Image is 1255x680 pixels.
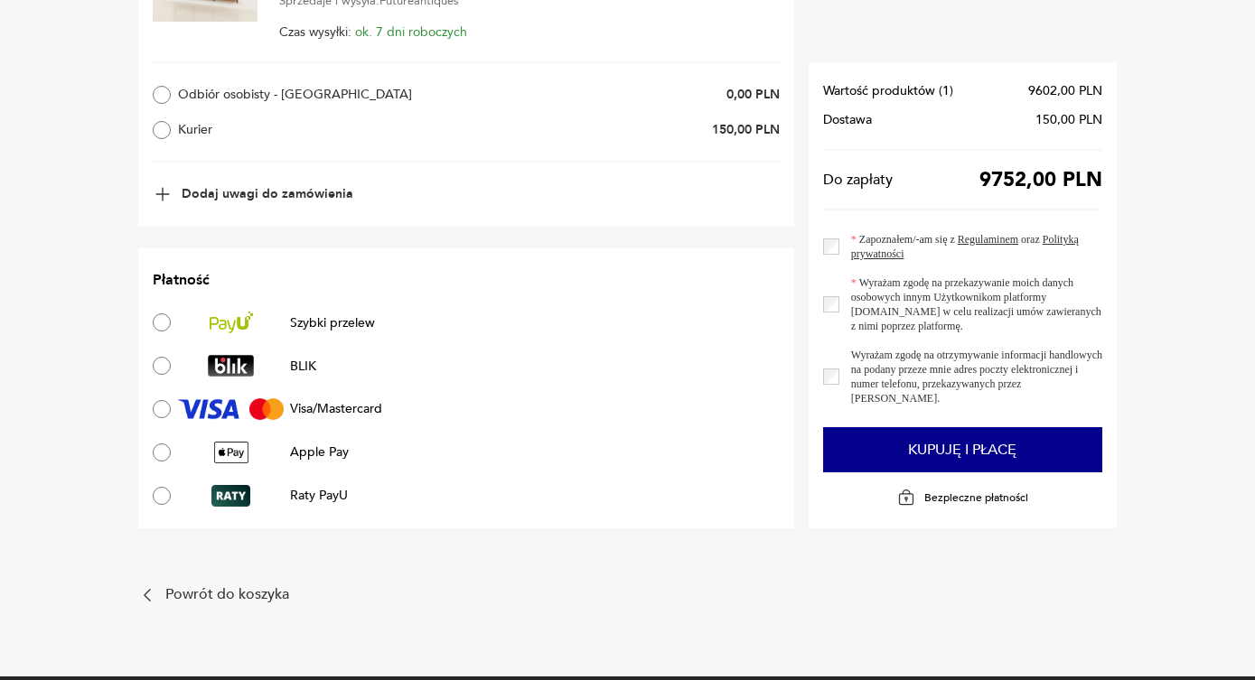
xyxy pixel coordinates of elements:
label: Zapoznałem/-am się z oraz [839,232,1102,261]
button: Dodaj uwagi do zamówienia [153,184,353,204]
p: Bezpieczne płatności [924,490,1028,505]
span: Wartość produktów ( 1 ) [823,84,953,98]
p: Szybki przelew [290,314,375,331]
p: Powrót do koszyka [165,589,289,601]
p: BLIK [290,358,316,375]
img: Apple Pay [214,442,248,463]
input: Raty PayURaty PayU [153,487,171,505]
input: Szybki przelewSzybki przelew [153,313,171,331]
input: BLIKBLIK [153,357,171,375]
label: Kurier [153,121,419,139]
input: Odbiór osobisty - [GEOGRAPHIC_DATA] [153,86,171,104]
a: Polityką prywatności [851,233,1079,260]
img: BLIK [208,355,254,377]
label: Wyrażam zgodę na przekazywanie moich danych osobowych innym Użytkownikom platformy [DOMAIN_NAME] ... [839,275,1102,333]
input: Apple PayApple Pay [153,443,171,461]
img: Raty PayU [211,485,250,507]
p: Apple Pay [290,443,349,461]
span: 150,00 PLN [1035,113,1102,127]
span: Dostawa [823,113,872,127]
a: Regulaminem [958,233,1018,246]
span: ok. 7 dni roboczych [355,23,467,41]
button: Kupuję i płacę [823,427,1103,472]
h2: Płatność [153,270,780,290]
a: Powrót do koszyka [138,586,794,604]
p: 0,00 PLN [726,86,780,103]
span: 9602,00 PLN [1028,84,1102,98]
img: Visa/Mastercard [178,398,284,420]
span: 9752,00 PLN [979,172,1102,187]
p: Visa/Mastercard [290,400,382,417]
label: Wyrażam zgodę na otrzymywanie informacji handlowych na podany przeze mnie adres poczty elektronic... [839,348,1102,405]
img: Szybki przelew [210,312,253,333]
input: Kurier [153,121,171,139]
span: Do zapłaty [823,172,893,187]
p: 150,00 PLN [712,121,780,138]
label: Odbiór osobisty - [GEOGRAPHIC_DATA] [153,86,419,104]
p: Raty PayU [290,487,348,504]
span: Czas wysyłki: [279,25,467,40]
input: Visa/MastercardVisa/Mastercard [153,400,171,418]
img: Ikona kłódki [897,489,915,507]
